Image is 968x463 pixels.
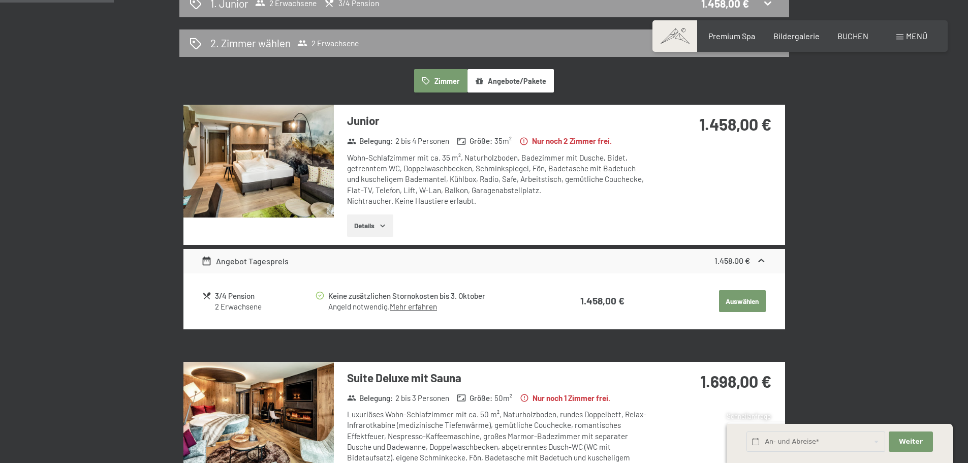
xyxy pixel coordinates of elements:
[519,136,612,146] strong: Nur noch 2 Zimmer frei.
[183,105,334,218] img: mss_renderimg.php
[467,69,554,92] button: Angebote/Pakete
[899,437,923,446] span: Weiter
[347,152,649,206] div: Wohn-Schlafzimmer mit ca. 35 m², Naturholzboden, Badezimmer mit Dusche, Bidet, getrenntem WC, Dop...
[347,214,393,237] button: Details
[889,431,932,452] button: Weiter
[837,31,868,41] a: BUCHEN
[395,136,449,146] span: 2 bis 4 Personen
[201,255,289,267] div: Angebot Tagespreis
[328,301,540,312] div: Angeld notwendig.
[414,69,467,92] button: Zimmer
[390,302,437,311] a: Mehr erfahren
[906,31,927,41] span: Menü
[457,136,492,146] strong: Größe :
[457,393,492,404] strong: Größe :
[714,256,750,265] strong: 1.458,00 €
[395,393,449,404] span: 2 bis 3 Personen
[347,393,393,404] strong: Belegung :
[347,136,393,146] strong: Belegung :
[297,38,359,48] span: 2 Erwachsene
[494,136,512,146] span: 35 m²
[708,31,755,41] a: Premium Spa
[580,295,624,306] strong: 1.458,00 €
[700,372,771,391] strong: 1.698,00 €
[719,290,766,313] button: Auswählen
[773,31,820,41] a: Bildergalerie
[494,393,512,404] span: 50 m²
[699,114,771,134] strong: 1.458,00 €
[727,412,771,420] span: Schnellanfrage
[520,393,610,404] strong: Nur noch 1 Zimmer frei.
[215,301,314,312] div: 2 Erwachsene
[215,290,314,302] div: 3/4 Pension
[347,113,649,129] h3: Junior
[183,249,785,273] div: Angebot Tagespreis1.458,00 €
[328,290,540,302] div: Keine zusätzlichen Stornokosten bis 3. Oktober
[347,370,649,386] h3: Suite Deluxe mit Sauna
[210,36,291,50] h2: 2. Zimmer wählen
